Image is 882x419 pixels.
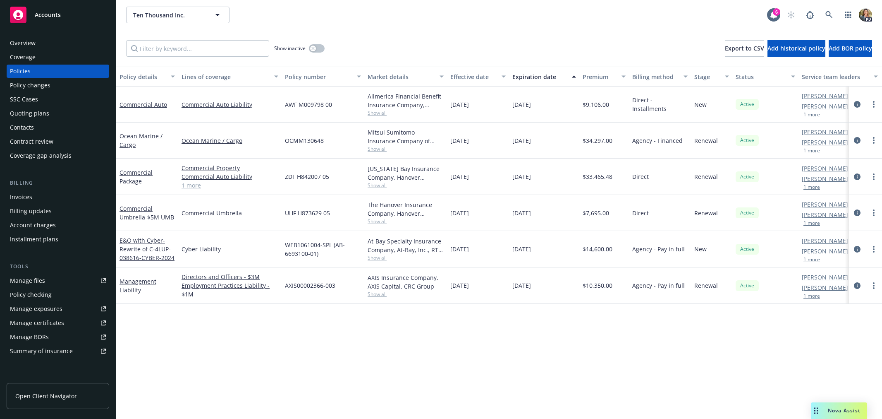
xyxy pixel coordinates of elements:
[368,237,444,254] div: At-Bay Specialty Insurance Company, At-Bay, Inc., RT Specialty Insurance Services, LLC (RSG Speci...
[447,67,509,87] button: Effective date
[368,92,444,109] div: Allmerica Financial Benefit Insurance Company, Hanover Insurance Group
[869,135,879,145] a: more
[285,172,329,181] span: ZDF H842007 05
[802,72,869,81] div: Service team leaders
[10,205,52,218] div: Billing updates
[829,44,872,52] span: Add BOR policy
[802,102,848,111] a: [PERSON_NAME]
[802,236,848,245] a: [PERSON_NAME]
[811,402,821,419] div: Drag to move
[10,65,31,78] div: Policies
[120,101,167,108] a: Commercial Auto
[802,283,848,292] a: [PERSON_NAME]
[285,281,335,290] span: AXIS00002366-003
[120,169,153,185] a: Commercial Package
[10,219,56,232] div: Account charges
[7,344,109,358] a: Summary of insurance
[7,65,109,78] a: Policies
[7,3,109,26] a: Accounts
[829,40,872,57] button: Add BOR policy
[783,7,799,23] a: Start snowing
[869,99,879,109] a: more
[802,138,848,147] a: [PERSON_NAME]
[10,316,64,330] div: Manage certificates
[802,210,848,219] a: [PERSON_NAME]
[7,93,109,106] a: SSC Cases
[182,72,269,81] div: Lines of coverage
[7,121,109,134] a: Contacts
[7,205,109,218] a: Billing updates
[802,200,848,209] a: [PERSON_NAME]
[840,7,856,23] a: Switch app
[579,67,629,87] button: Premium
[632,96,688,113] span: Direct - Installments
[7,316,109,330] a: Manage certificates
[182,136,278,145] a: Ocean Marine / Cargo
[10,274,45,287] div: Manage files
[828,407,860,414] span: Nova Assist
[7,36,109,50] a: Overview
[583,172,612,181] span: $33,465.48
[368,145,444,152] span: Show all
[282,67,364,87] button: Policy number
[583,281,612,290] span: $10,350.00
[512,209,531,217] span: [DATE]
[802,92,848,100] a: [PERSON_NAME]
[512,281,531,290] span: [DATE]
[509,67,579,87] button: Expiration date
[739,246,755,253] span: Active
[773,8,780,16] div: 6
[178,67,282,87] button: Lines of coverage
[694,209,718,217] span: Renewal
[182,245,278,253] a: Cyber Liability
[10,330,49,344] div: Manage BORs
[10,121,34,134] div: Contacts
[802,273,848,282] a: [PERSON_NAME]
[821,7,837,23] a: Search
[364,67,447,87] button: Market details
[10,51,36,64] div: Coverage
[852,208,862,218] a: circleInformation
[694,136,718,145] span: Renewal
[7,179,109,187] div: Billing
[120,205,174,221] a: Commercial Umbrella
[120,132,163,149] a: Ocean Marine / Cargo
[512,172,531,181] span: [DATE]
[10,288,52,301] div: Policy checking
[7,288,109,301] a: Policy checking
[10,344,73,358] div: Summary of insurance
[512,245,531,253] span: [DATE]
[869,281,879,291] a: more
[120,236,174,262] a: E&O with Cyber
[512,72,567,81] div: Expiration date
[368,254,444,261] span: Show all
[285,100,332,109] span: AWF M009798 00
[803,112,820,117] button: 1 more
[182,209,278,217] a: Commercial Umbrella
[736,72,786,81] div: Status
[803,294,820,299] button: 1 more
[120,236,174,262] span: - Rewrite of C-4LUP-038616-CYBER-2024
[7,190,109,204] a: Invoices
[852,99,862,109] a: circleInformation
[583,245,612,253] span: $14,600.00
[10,149,72,162] div: Coverage gap analysis
[10,36,36,50] div: Overview
[274,45,306,52] span: Show inactive
[368,291,444,298] span: Show all
[368,218,444,225] span: Show all
[629,67,691,87] button: Billing method
[739,173,755,181] span: Active
[7,219,109,232] a: Account charges
[182,100,278,109] a: Commercial Auto Liability
[583,209,609,217] span: $7,695.00
[739,209,755,217] span: Active
[126,40,269,57] input: Filter by keyword...
[803,148,820,153] button: 1 more
[133,11,205,19] span: Ten Thousand Inc.
[802,7,818,23] a: Report a Bug
[512,136,531,145] span: [DATE]
[632,172,649,181] span: Direct
[368,200,444,218] div: The Hanover Insurance Company, Hanover Insurance Group
[583,100,609,109] span: $9,106.00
